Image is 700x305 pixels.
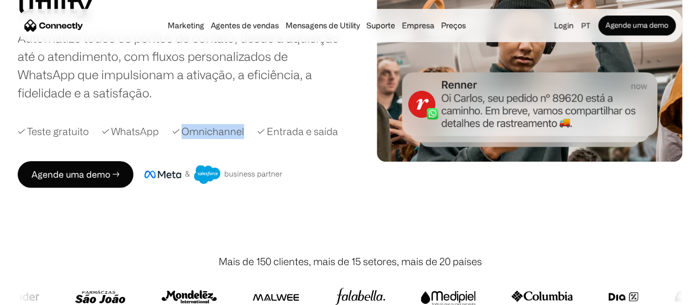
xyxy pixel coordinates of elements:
[577,18,598,33] div: pt
[18,29,346,102] div: Automatize todos os pontos de contato, desde a aquisição até o atendimento, com fluxos personaliz...
[18,161,133,188] a: Agende uma demo →
[398,18,438,33] div: Empresa
[551,18,577,33] a: Login
[598,15,676,35] a: Agende uma demo
[581,18,590,33] div: pt
[438,21,469,30] a: Preços
[164,21,208,30] a: Marketing
[102,124,159,139] div: ✓ WhatsApp
[363,21,398,30] a: Suporte
[24,17,83,34] a: home
[172,124,244,139] div: ✓ Omnichannel
[402,18,434,33] div: Empresa
[144,165,283,184] img: Meta e crachá de parceiro de negócios do Salesforce.
[257,124,338,139] div: ✓ Entrada e saída
[208,21,282,30] a: Agentes de vendas
[22,286,66,301] ul: Language list
[18,124,89,139] div: ✓ Teste gratuito
[11,285,66,301] aside: Language selected: Português (Brasil)
[282,21,363,30] a: Mensagens de Utility
[219,254,482,269] div: Mais de 150 clientes, mais de 15 setores, mais de 20 países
